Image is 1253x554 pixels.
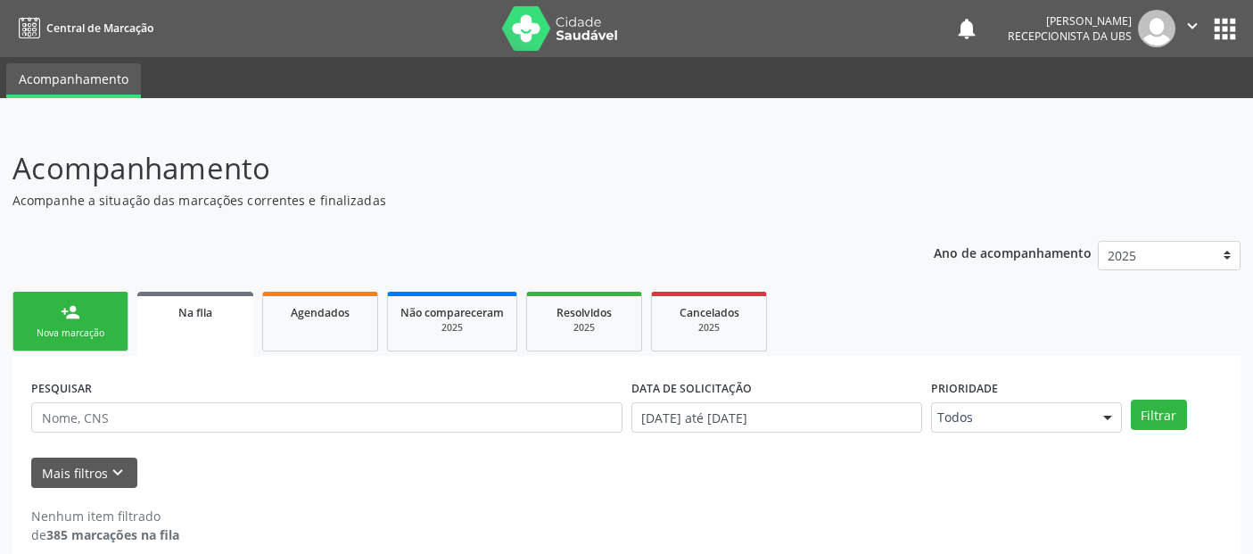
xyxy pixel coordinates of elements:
input: Selecione um intervalo [631,402,922,433]
button: Filtrar [1131,400,1187,430]
i: keyboard_arrow_down [108,463,128,483]
p: Ano de acompanhamento [934,241,1092,263]
input: Nome, CNS [31,402,622,433]
button:  [1175,10,1209,47]
a: Acompanhamento [6,63,141,98]
button: notifications [954,16,979,41]
button: Mais filtroskeyboard_arrow_down [31,458,137,489]
a: Central de Marcação [12,13,153,43]
span: Não compareceram [400,305,504,320]
div: [PERSON_NAME] [1008,13,1132,29]
p: Acompanhe a situação das marcações correntes e finalizadas [12,191,872,210]
div: de [31,525,179,544]
img: img [1138,10,1175,47]
label: Prioridade [931,375,998,402]
div: 2025 [540,321,629,335]
div: person_add [61,302,80,322]
label: PESQUISAR [31,375,92,402]
span: Recepcionista da UBS [1008,29,1132,44]
span: Todos [937,409,1085,426]
p: Acompanhamento [12,146,872,191]
span: Resolvidos [556,305,612,320]
button: apps [1209,13,1241,45]
strong: 385 marcações na fila [46,526,179,543]
div: Nova marcação [26,327,115,340]
span: Cancelados [680,305,739,320]
div: Nenhum item filtrado [31,507,179,525]
span: Na fila [178,305,212,320]
div: 2025 [664,321,754,335]
div: 2025 [400,321,504,335]
span: Central de Marcação [46,21,153,36]
label: DATA DE SOLICITAÇÃO [631,375,752,402]
i:  [1183,16,1202,36]
span: Agendados [291,305,350,320]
